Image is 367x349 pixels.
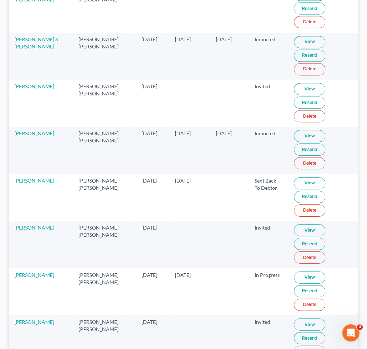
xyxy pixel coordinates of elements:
[14,37,59,50] a: [PERSON_NAME] & [PERSON_NAME]
[141,319,157,325] span: [DATE]
[294,286,326,298] a: Resend
[294,36,326,48] a: View
[249,222,288,269] td: Invited
[294,50,326,62] a: Resend
[357,325,363,330] span: 4
[73,269,136,316] td: [PERSON_NAME] [PERSON_NAME]
[73,80,136,127] td: [PERSON_NAME] [PERSON_NAME]
[141,37,157,43] span: [DATE]
[294,110,326,123] a: Delete
[73,127,136,174] td: [PERSON_NAME] [PERSON_NAME]
[294,63,326,76] a: Delete
[249,80,288,127] td: Invited
[14,178,54,184] a: [PERSON_NAME]
[294,130,326,142] a: View
[175,272,191,278] span: [DATE]
[249,174,288,221] td: Sent Back To Debtor
[294,299,326,311] a: Delete
[73,33,136,80] td: [PERSON_NAME] [PERSON_NAME]
[14,225,54,231] a: [PERSON_NAME]
[141,178,157,184] span: [DATE]
[14,319,54,325] a: [PERSON_NAME]
[294,252,326,264] a: Delete
[141,225,157,231] span: [DATE]
[249,33,288,80] td: Imported
[294,83,326,95] a: View
[294,178,326,190] a: View
[294,3,326,15] a: Resend
[294,333,326,345] a: Resend
[294,225,326,237] a: View
[249,127,288,174] td: Imported
[294,272,326,284] a: View
[294,157,326,170] a: Delete
[141,84,157,90] span: [DATE]
[73,174,136,221] td: [PERSON_NAME] [PERSON_NAME]
[294,144,326,156] a: Resend
[294,205,326,217] a: Delete
[175,131,191,137] span: [DATE]
[14,272,54,278] a: [PERSON_NAME]
[14,131,54,137] a: [PERSON_NAME]
[216,131,232,137] span: [DATE]
[294,16,326,28] a: Delete
[294,97,326,109] a: Resend
[14,84,54,90] a: [PERSON_NAME]
[73,222,136,269] td: [PERSON_NAME] [PERSON_NAME]
[294,319,326,331] a: View
[175,37,191,43] span: [DATE]
[294,238,326,250] a: Resend
[175,178,191,184] span: [DATE]
[343,325,360,342] iframe: Intercom live chat
[141,131,157,137] span: [DATE]
[216,37,232,43] span: [DATE]
[294,191,326,203] a: Resend
[249,269,288,316] td: In Progress
[141,272,157,278] span: [DATE]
